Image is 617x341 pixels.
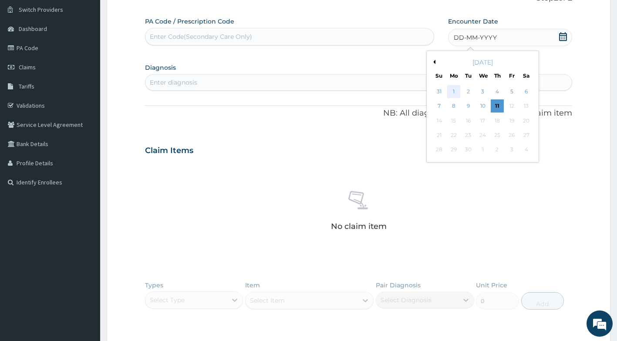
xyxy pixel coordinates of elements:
div: Choose Thursday, September 11th, 2025 [491,100,504,113]
div: Not available Sunday, September 14th, 2025 [433,114,446,127]
div: Not available Saturday, September 20th, 2025 [520,114,533,127]
div: Choose Sunday, September 7th, 2025 [433,100,446,113]
div: Choose Saturday, September 6th, 2025 [520,85,533,98]
span: Switch Providers [19,6,63,14]
div: Not available Tuesday, September 16th, 2025 [462,114,475,127]
div: Not available Thursday, September 18th, 2025 [491,114,504,127]
div: Choose Monday, September 8th, 2025 [447,100,460,113]
div: Not available Saturday, September 13th, 2025 [520,100,533,113]
textarea: Type your message and hit 'Enter' [4,238,166,269]
div: Choose Tuesday, September 2nd, 2025 [462,85,475,98]
div: [DATE] [430,58,535,67]
div: We [479,72,487,79]
span: DD-MM-YYYY [454,33,497,42]
div: Choose Wednesday, September 3rd, 2025 [476,85,489,98]
div: Not available Friday, September 19th, 2025 [506,114,519,127]
p: No claim item [331,222,387,231]
div: Th [494,72,501,79]
h3: Claim Items [145,146,193,156]
div: Choose Monday, September 1st, 2025 [447,85,460,98]
div: Not available Wednesday, September 24th, 2025 [476,129,489,142]
button: Previous Month [431,60,435,64]
span: We're online! [51,110,120,198]
label: Encounter Date [448,17,498,26]
img: d_794563401_company_1708531726252_794563401 [16,44,35,65]
div: Mo [450,72,458,79]
span: Dashboard [19,25,47,33]
div: Enter Code(Secondary Care Only) [150,32,252,41]
div: Chat with us now [45,49,146,60]
label: Diagnosis [145,63,176,72]
div: Not available Friday, October 3rd, 2025 [506,143,519,157]
div: Choose Thursday, September 4th, 2025 [491,85,504,98]
div: Not available Monday, September 22nd, 2025 [447,129,460,142]
div: Not available Tuesday, September 30th, 2025 [462,143,475,157]
div: Choose Friday, September 5th, 2025 [506,85,519,98]
div: Not available Saturday, October 4th, 2025 [520,143,533,157]
div: Not available Thursday, September 25th, 2025 [491,129,504,142]
span: Claims [19,63,36,71]
div: Sa [523,72,530,79]
div: Tu [465,72,472,79]
div: Not available Tuesday, September 23rd, 2025 [462,129,475,142]
div: Not available Sunday, September 28th, 2025 [433,143,446,157]
div: Not available Friday, September 12th, 2025 [506,100,519,113]
div: Choose Sunday, August 31st, 2025 [433,85,446,98]
div: Not available Wednesday, October 1st, 2025 [476,143,489,157]
div: Not available Wednesday, September 17th, 2025 [476,114,489,127]
p: NB: All diagnosis must be linked to a claim item [145,108,573,119]
div: month 2025-09 [432,85,533,157]
div: Not available Sunday, September 21st, 2025 [433,129,446,142]
div: Not available Monday, September 15th, 2025 [447,114,460,127]
div: Not available Friday, September 26th, 2025 [506,129,519,142]
span: Tariffs [19,82,34,90]
label: PA Code / Prescription Code [145,17,234,26]
div: Su [435,72,443,79]
div: Choose Tuesday, September 9th, 2025 [462,100,475,113]
div: Fr [508,72,516,79]
div: Enter diagnosis [150,78,197,87]
div: Choose Wednesday, September 10th, 2025 [476,100,489,113]
div: Minimize live chat window [143,4,164,25]
div: Not available Thursday, October 2nd, 2025 [491,143,504,157]
div: Not available Saturday, September 27th, 2025 [520,129,533,142]
div: Not available Monday, September 29th, 2025 [447,143,460,157]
